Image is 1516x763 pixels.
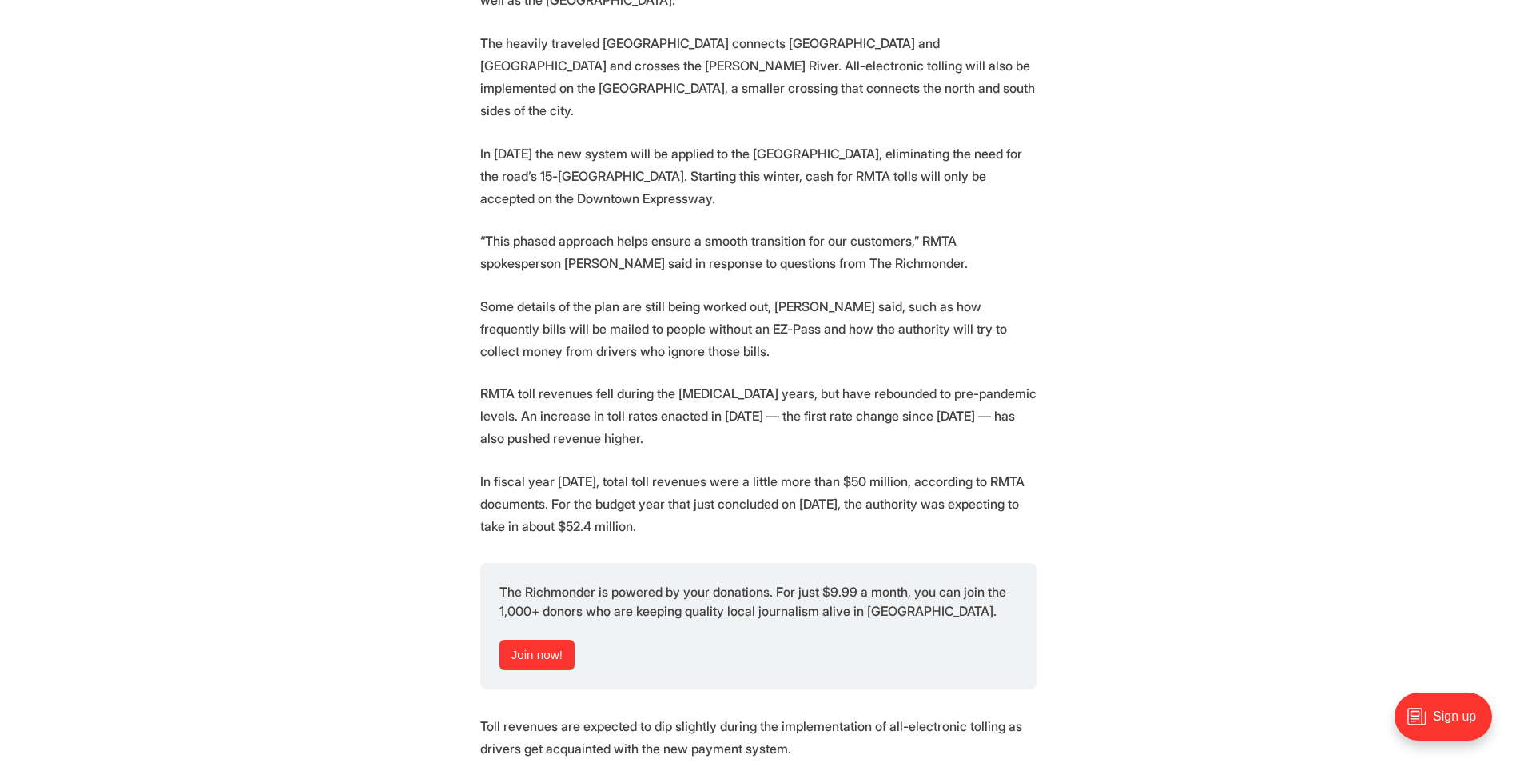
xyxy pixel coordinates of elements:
[480,470,1037,537] p: In fiscal year [DATE], total toll revenues were a little more than $50 million, according to RMTA...
[480,32,1037,122] p: The heavily traveled [GEOGRAPHIC_DATA] connects [GEOGRAPHIC_DATA] and [GEOGRAPHIC_DATA] and cross...
[499,640,575,670] a: Join now!
[480,382,1037,449] p: RMTA toll revenues fell during the [MEDICAL_DATA] years, but have rebounded to pre-pandemic level...
[480,142,1037,210] p: In [DATE] the new system will be applied to the [GEOGRAPHIC_DATA], eliminating the need for the r...
[480,715,1037,760] p: Toll revenues are expected to dip slightly during the implementation of all-electronic tolling as...
[480,295,1037,362] p: Some details of the plan are still being worked out, [PERSON_NAME] said, such as how frequently b...
[1381,685,1516,763] iframe: portal-trigger
[499,584,1009,619] span: The Richmonder is powered by your donations. For just $9.99 a month, you can join the 1,000+ dono...
[480,230,1037,274] p: “This phased approach helps ensure a smooth transition for our customers,” RMTA spokesperson [PER...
